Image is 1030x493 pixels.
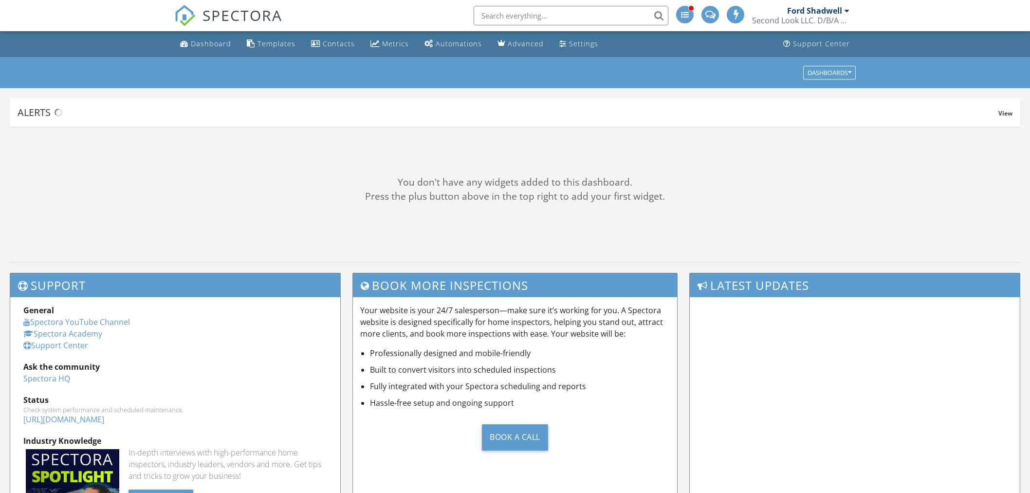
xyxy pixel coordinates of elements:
[998,109,1012,117] span: View
[191,39,231,48] div: Dashboard
[18,106,998,119] div: Alerts
[508,39,544,48] div: Advanced
[752,16,849,25] div: Second Look LLC. D/B/A National Property Inspections
[474,6,668,25] input: Search everything...
[23,317,130,327] a: Spectora YouTube Channel
[174,5,196,26] img: The Best Home Inspection Software - Spectora
[23,414,104,425] a: [URL][DOMAIN_NAME]
[243,35,299,53] a: Templates
[382,39,409,48] div: Metrics
[23,340,88,351] a: Support Center
[23,435,327,447] div: Industry Knowledge
[482,424,548,451] div: Book a Call
[10,175,1020,190] div: You don't have any widgets added to this dashboard.
[353,273,677,297] h3: Book More Inspections
[23,394,327,406] div: Status
[10,273,340,297] h3: Support
[307,35,359,53] a: Contacts
[690,273,1020,297] h3: Latest Updates
[436,39,482,48] div: Automations
[370,380,670,392] li: Fully integrated with your Spectora scheduling and reports
[370,364,670,376] li: Built to convert visitors into scheduled inspections
[787,6,842,16] div: Ford Shadwell
[23,305,54,316] strong: General
[808,69,851,76] div: Dashboards
[23,361,327,373] div: Ask the community
[176,35,235,53] a: Dashboard
[803,66,856,79] button: Dashboards
[494,35,548,53] a: Advanced
[174,13,282,34] a: SPECTORA
[23,373,70,384] a: Spectora HQ
[360,304,670,340] p: Your website is your 24/7 salesperson—make sure it’s working for you. A Spectora website is desig...
[10,190,1020,204] div: Press the plus button above in the top right to add your first widget.
[569,39,598,48] div: Settings
[257,39,295,48] div: Templates
[23,406,327,414] div: Check system performance and scheduled maintenance.
[202,5,282,25] span: SPECTORA
[370,397,670,409] li: Hassle-free setup and ongoing support
[421,35,486,53] a: Automations (Advanced)
[370,347,670,359] li: Professionally designed and mobile-friendly
[779,35,854,53] a: Support Center
[323,39,355,48] div: Contacts
[793,39,850,48] div: Support Center
[555,35,602,53] a: Settings
[23,328,102,339] a: Spectora Academy
[360,417,670,458] a: Book a Call
[367,35,413,53] a: Metrics
[129,447,327,482] div: In-depth interviews with high-performance home inspectors, industry leaders, vendors and more. Ge...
